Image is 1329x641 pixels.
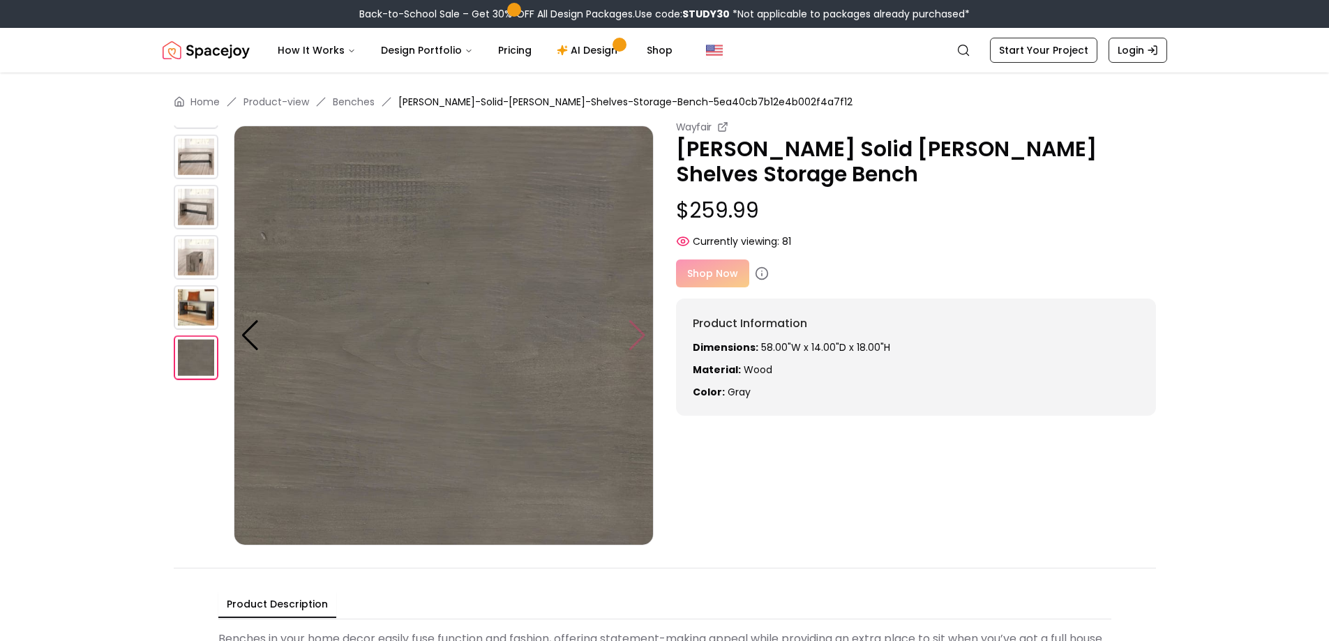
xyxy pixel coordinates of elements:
[682,7,730,21] b: STUDY30
[174,84,218,129] img: https://storage.googleapis.com/spacejoy-main/assets/5ea40cb7b12e4b002f4a7f12/product_4_3pmab7m1jaig
[636,36,684,64] a: Shop
[487,36,543,64] a: Pricing
[676,198,1156,223] p: $259.99
[990,38,1097,63] a: Start Your Project
[730,7,970,21] span: *Not applicable to packages already purchased*
[234,126,654,545] img: https://storage.googleapis.com/spacejoy-main/assets/5ea40cb7b12e4b002f4a7f12/product_4_hbm659pk2eh8
[693,385,725,399] strong: Color:
[174,135,218,179] img: https://storage.googleapis.com/spacejoy-main/assets/5ea40cb7b12e4b002f4a7f12/product_0_n13145a1lf6b
[174,235,218,280] img: https://storage.googleapis.com/spacejoy-main/assets/5ea40cb7b12e4b002f4a7f12/product_2_doemh1n1h4bb
[174,95,1156,109] nav: breadcrumb
[190,95,220,109] a: Home
[744,363,772,377] span: Wood
[706,42,723,59] img: United States
[728,385,751,399] span: gray
[243,95,309,109] a: Product-view
[163,28,1167,73] nav: Global
[693,234,779,248] span: Currently viewing:
[359,7,970,21] div: Back-to-School Sale – Get 30% OFF All Design Packages.
[693,340,758,354] strong: Dimensions:
[693,363,741,377] strong: Material:
[333,95,375,109] a: Benches
[546,36,633,64] a: AI Design
[174,335,218,380] img: https://storage.googleapis.com/spacejoy-main/assets/5ea40cb7b12e4b002f4a7f12/product_4_hbm659pk2eh8
[163,36,250,64] img: Spacejoy Logo
[676,137,1156,187] p: [PERSON_NAME] Solid [PERSON_NAME] Shelves Storage Bench
[163,36,250,64] a: Spacejoy
[266,36,684,64] nav: Main
[218,591,336,618] button: Product Description
[676,120,712,134] small: Wayfair
[174,285,218,330] img: https://storage.googleapis.com/spacejoy-main/assets/5ea40cb7b12e4b002f4a7f12/product_3_6cj17l753ip
[782,234,791,248] span: 81
[266,36,367,64] button: How It Works
[174,185,218,229] img: https://storage.googleapis.com/spacejoy-main/assets/5ea40cb7b12e4b002f4a7f12/product_1_77p2f8dicmci
[398,95,853,109] span: [PERSON_NAME]-Solid-[PERSON_NAME]-Shelves-Storage-Bench-5ea40cb7b12e4b002f4a7f12
[635,7,730,21] span: Use code:
[693,315,1139,332] h6: Product Information
[1109,38,1167,63] a: Login
[370,36,484,64] button: Design Portfolio
[693,340,1139,354] p: 58.00"W x 14.00"D x 18.00"H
